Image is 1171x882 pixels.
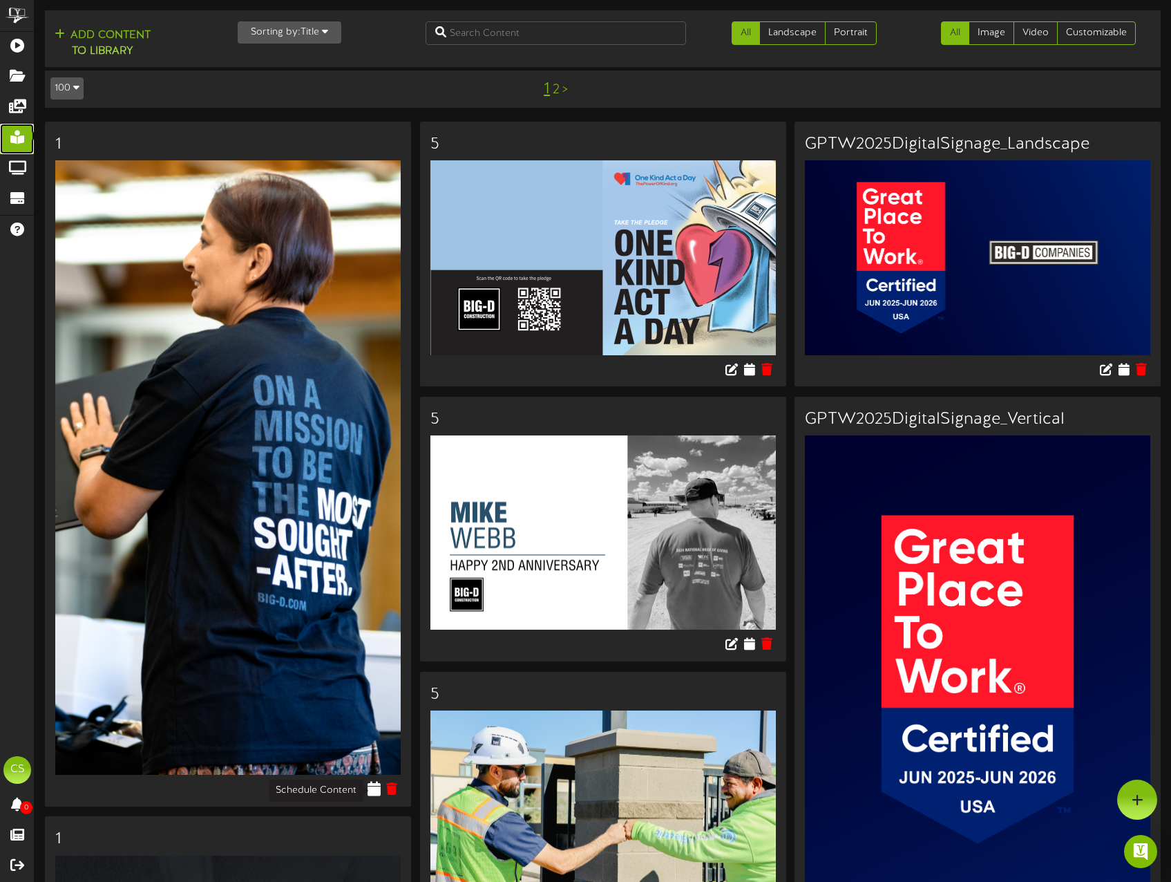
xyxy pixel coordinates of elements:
a: Customizable [1057,21,1136,45]
div: Open Intercom Messenger [1124,835,1157,868]
button: Add Contentto Library [50,27,155,60]
h3: GPTW2025DigitalSignage_Vertical [805,411,1150,429]
a: All [732,21,760,45]
span: 0 [20,801,32,814]
a: Video [1013,21,1058,45]
a: 1 [544,80,550,98]
a: All [941,21,969,45]
h3: GPTW2025DigitalSignage_Landscape [805,135,1150,153]
img: 12460f39-ef94-4e0d-8cd6-d5133f5391bf.jpg [805,160,1150,355]
a: 2 [553,82,560,97]
a: Landscape [759,21,826,45]
a: > [562,82,568,97]
h3: 1 [55,135,401,153]
img: c0e6c952-a279-4c35-b930-66df8085b7fe.png [55,160,401,775]
a: Portrait [825,21,877,45]
h3: 5 [430,411,776,429]
div: CS [3,756,31,784]
h3: 5 [430,135,776,153]
a: Image [969,21,1014,45]
img: 1ba5815b-651a-47e0-9798-c591bc6c0b16.png [430,435,776,630]
input: Search Content [426,21,686,45]
h3: 5 [430,686,776,704]
h3: 1 [55,830,401,848]
button: Sorting by:Title [238,21,341,44]
button: 100 [50,77,84,100]
img: 4f28eb63-3175-4728-bbb5-3cea8a34e34e.png [430,160,776,355]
